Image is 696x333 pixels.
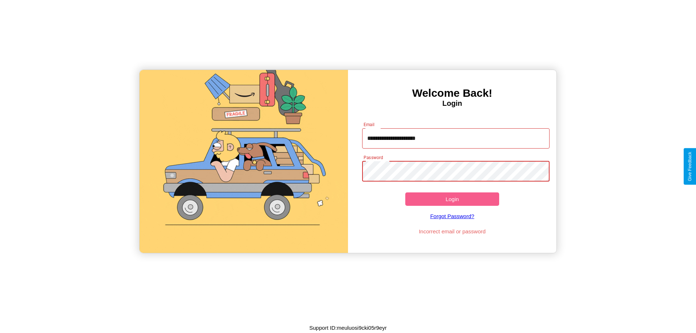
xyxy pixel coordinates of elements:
[364,121,375,128] label: Email
[687,152,692,181] div: Give Feedback
[309,323,386,333] p: Support ID: meuluosi9cki05r9eyr
[364,154,383,161] label: Password
[359,206,546,226] a: Forgot Password?
[348,87,556,99] h3: Welcome Back!
[140,70,348,253] img: gif
[348,99,556,108] h4: Login
[359,226,546,236] p: Incorrect email or password
[405,192,499,206] button: Login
